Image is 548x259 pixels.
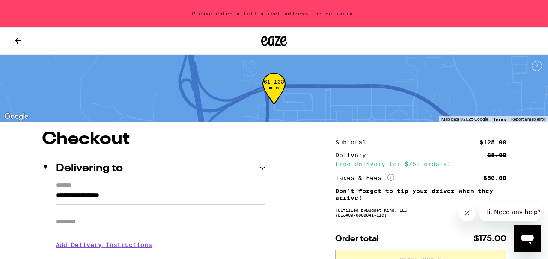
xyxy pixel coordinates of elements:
iframe: Button to launch messaging window [514,225,541,252]
div: $5.00 [487,152,506,158]
div: Delivery [335,152,372,158]
span: Map data ©2025 Google [441,117,488,121]
a: Terms [493,117,506,122]
div: Fulfilled by Budget King, LLC (Lic# C9-0000041-LIC ) [335,207,506,218]
div: $50.00 [483,175,506,181]
span: $175.00 [474,235,506,243]
div: $125.00 [479,139,506,145]
p: Don't forget to tip your driver when they arrive! [335,188,506,201]
a: Open this area in Google Maps (opens a new window) [2,111,30,122]
div: Free delivery for $75+ orders! [335,161,506,167]
a: Report a map error [511,117,545,121]
div: Subtotal [335,139,372,145]
h2: Delivering to [56,163,123,174]
iframe: Close message [459,204,476,221]
div: 61-133 min [262,79,286,111]
iframe: Message from company [479,203,541,221]
h1: Checkout [42,131,265,148]
span: Order total [335,235,379,243]
h3: Add Delivery Instructions [56,235,265,255]
img: Google [2,111,30,122]
div: Taxes & Fees [335,174,394,182]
